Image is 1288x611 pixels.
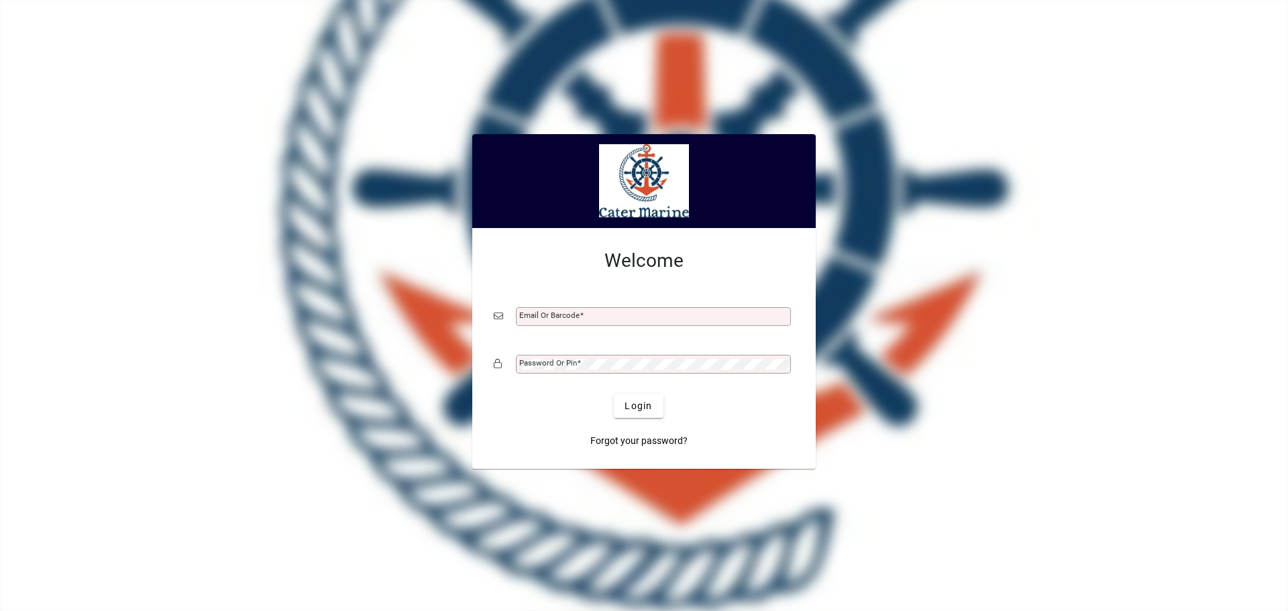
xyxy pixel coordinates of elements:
[519,358,577,368] mat-label: Password or Pin
[585,429,693,453] a: Forgot your password?
[614,394,663,418] button: Login
[519,311,580,320] mat-label: Email or Barcode
[625,399,652,413] span: Login
[494,249,794,272] h2: Welcome
[590,434,688,448] span: Forgot your password?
